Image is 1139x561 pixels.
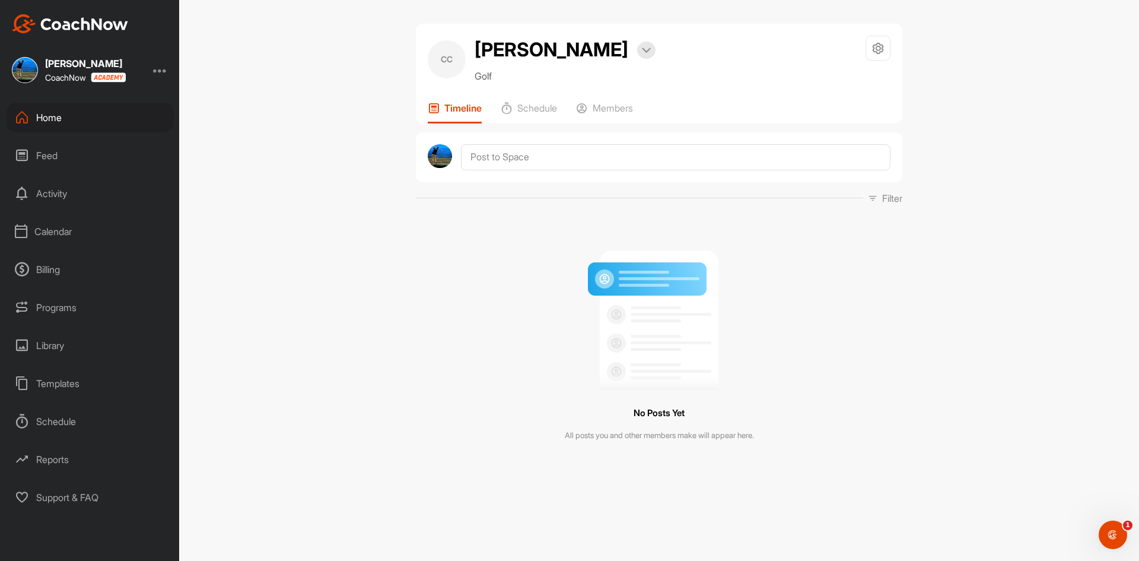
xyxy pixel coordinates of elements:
[585,241,733,390] img: null result
[475,69,656,83] p: Golf
[7,293,174,322] div: Programs
[7,369,174,398] div: Templates
[565,430,754,442] p: All posts you and other members make will appear here.
[7,255,174,284] div: Billing
[12,57,38,83] img: square_c2c968d1ba4d61bfa9fef65f62c7a1bd.jpg
[634,405,685,421] h3: No Posts Yet
[7,407,174,436] div: Schedule
[1123,521,1132,530] span: 1
[428,40,466,78] div: CC
[7,141,174,170] div: Feed
[7,103,174,132] div: Home
[7,331,174,360] div: Library
[1099,521,1127,549] iframe: Intercom live chat
[45,59,126,68] div: [PERSON_NAME]
[12,14,128,33] img: CoachNow
[7,179,174,208] div: Activity
[7,217,174,246] div: Calendar
[428,144,452,169] img: avatar
[444,102,482,114] p: Timeline
[593,102,633,114] p: Members
[7,483,174,512] div: Support & FAQ
[475,36,628,64] h2: [PERSON_NAME]
[91,72,126,83] img: CoachNow acadmey
[7,445,174,474] div: Reports
[882,191,902,205] p: Filter
[517,102,557,114] p: Schedule
[45,72,126,83] div: CoachNow
[642,47,651,53] img: arrow-down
